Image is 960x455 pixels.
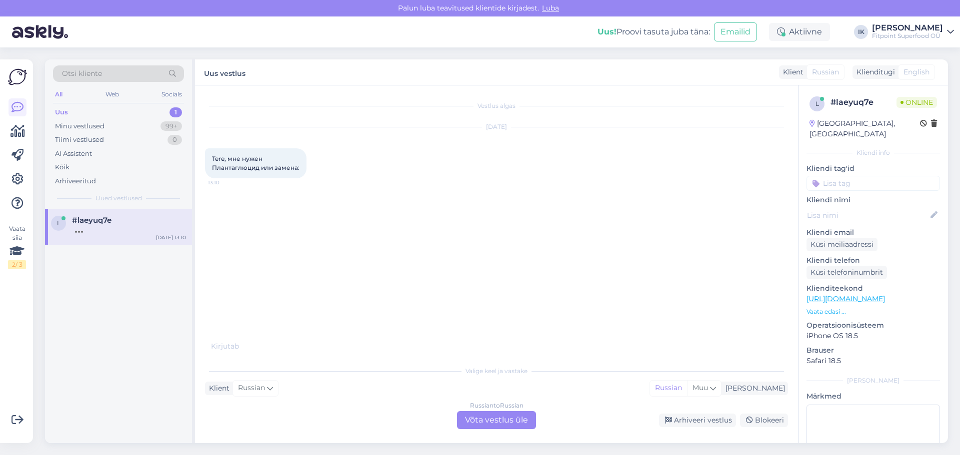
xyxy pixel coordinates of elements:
div: Russian [650,381,687,396]
span: Otsi kliente [62,68,102,79]
div: Küsi meiliaadressi [806,238,877,251]
div: Fitpoint Superfood OÜ [872,32,943,40]
p: Kliendi telefon [806,255,940,266]
span: Tere, мне нужен Плантаглюцид или замена: [212,155,299,171]
div: Klient [205,383,229,394]
span: l [57,219,60,227]
div: Tiimi vestlused [55,135,104,145]
img: Askly Logo [8,67,27,86]
span: 13:10 [208,179,245,186]
div: 0 [167,135,182,145]
span: English [903,67,929,77]
div: Kliendi info [806,148,940,157]
div: [DATE] [205,122,788,131]
a: [URL][DOMAIN_NAME] [806,294,885,303]
div: [GEOGRAPHIC_DATA], [GEOGRAPHIC_DATA] [809,118,920,139]
div: Küsi telefoninumbrit [806,266,887,279]
b: Uus! [597,27,616,36]
p: Klienditeekond [806,283,940,294]
p: Vaata edasi ... [806,307,940,316]
p: iPhone OS 18.5 [806,331,940,341]
div: Arhiveeritud [55,176,96,186]
div: Võta vestlus üle [457,411,536,429]
p: Brauser [806,345,940,356]
div: Klienditugi [852,67,895,77]
div: [PERSON_NAME] [721,383,785,394]
div: Kõik [55,162,69,172]
input: Lisa tag [806,176,940,191]
span: #laeyuq7e [72,216,111,225]
p: Kliendi tag'id [806,163,940,174]
div: # laeyuq7e [830,96,896,108]
span: l [815,100,819,107]
div: Socials [159,88,184,101]
span: Uued vestlused [95,194,142,203]
div: [PERSON_NAME] [806,376,940,385]
div: Blokeeri [740,414,788,427]
input: Lisa nimi [807,210,928,221]
span: Russian [812,67,839,77]
div: Web [103,88,121,101]
div: Vestlus algas [205,101,788,110]
div: All [53,88,64,101]
div: [DATE] 13:10 [156,234,186,241]
div: Proovi tasuta juba täna: [597,26,710,38]
div: Uus [55,107,68,117]
label: Uus vestlus [204,65,245,79]
span: Online [896,97,937,108]
div: Russian to Russian [470,401,523,410]
div: IK [854,25,868,39]
p: Kliendi email [806,227,940,238]
span: Russian [238,383,265,394]
p: Kliendi nimi [806,195,940,205]
div: 99+ [160,121,182,131]
div: [PERSON_NAME] [872,24,943,32]
div: Aktiivne [769,23,830,41]
p: Märkmed [806,391,940,402]
p: Safari 18.5 [806,356,940,366]
div: Vaata siia [8,224,26,269]
span: Muu [692,383,708,392]
button: Emailid [714,22,757,41]
div: Valige keel ja vastake [205,367,788,376]
div: Kirjutab [205,341,788,352]
span: Luba [539,3,562,12]
div: 1 [169,107,182,117]
div: Klient [779,67,803,77]
div: Arhiveeri vestlus [659,414,736,427]
div: AI Assistent [55,149,92,159]
div: 2 / 3 [8,260,26,269]
p: Operatsioonisüsteem [806,320,940,331]
div: Minu vestlused [55,121,104,131]
a: [PERSON_NAME]Fitpoint Superfood OÜ [872,24,954,40]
